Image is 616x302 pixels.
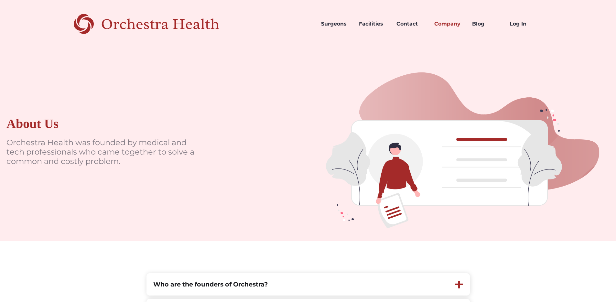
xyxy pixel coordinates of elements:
[101,17,242,31] div: Orchestra Health
[308,48,616,241] img: doctors
[316,13,354,35] a: Surgeons
[6,116,59,132] div: About Us
[153,280,268,288] strong: Who are the founders of Orchestra?
[504,13,542,35] a: Log In
[429,13,467,35] a: Company
[74,13,242,35] a: home
[6,138,200,166] p: Orchestra Health was founded by medical and tech professionals who came together to solve a commo...
[467,13,505,35] a: Blog
[354,13,392,35] a: Facilities
[391,13,429,35] a: Contact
